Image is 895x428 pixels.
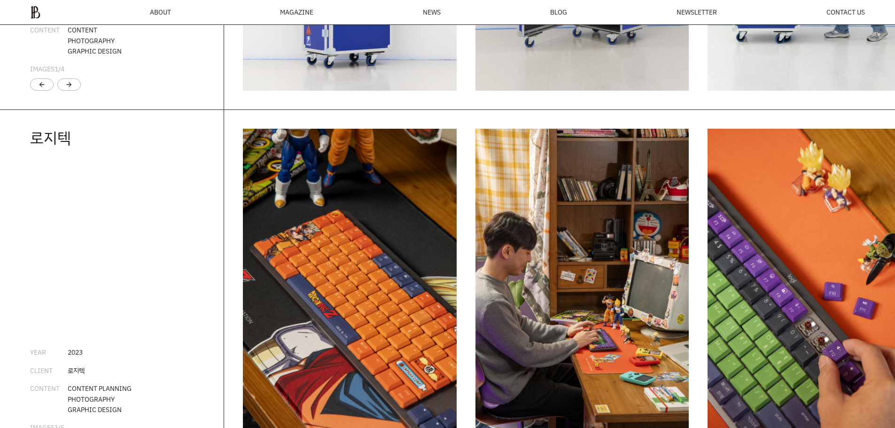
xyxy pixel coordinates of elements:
span: / [54,64,64,73]
div: CONTENT PLANNING PHOTOGRAPHY GRAPHIC DESIGN [68,383,132,415]
a: BLOG [550,9,567,16]
div: Next slide [57,78,81,91]
span: 1 [54,64,58,73]
div: MAGAZINE [280,9,313,16]
img: ba379d5522eb3.png [30,6,40,19]
div: 로지텍 [68,366,85,376]
div: arrow_forward [65,81,73,88]
div: YEAR [30,347,68,358]
div: arrow_back [38,81,46,88]
a: NEWS [423,9,441,16]
div: CONTENT [30,25,68,56]
div: CLIENT [30,366,68,376]
a: CONTACT US [826,9,865,16]
a: ABOUT [150,9,171,16]
div: Previous slide [30,78,54,91]
div: CONTENT PHOTOGRAPHY GRAPHIC DESIGN [68,25,122,56]
div: IMAGES [30,64,64,74]
a: NEWSLETTER [677,9,717,16]
span: 4 [61,64,64,73]
div: 2023 [68,347,83,358]
a: 로지텍 [30,128,71,148]
div: CONTENT [30,383,68,415]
